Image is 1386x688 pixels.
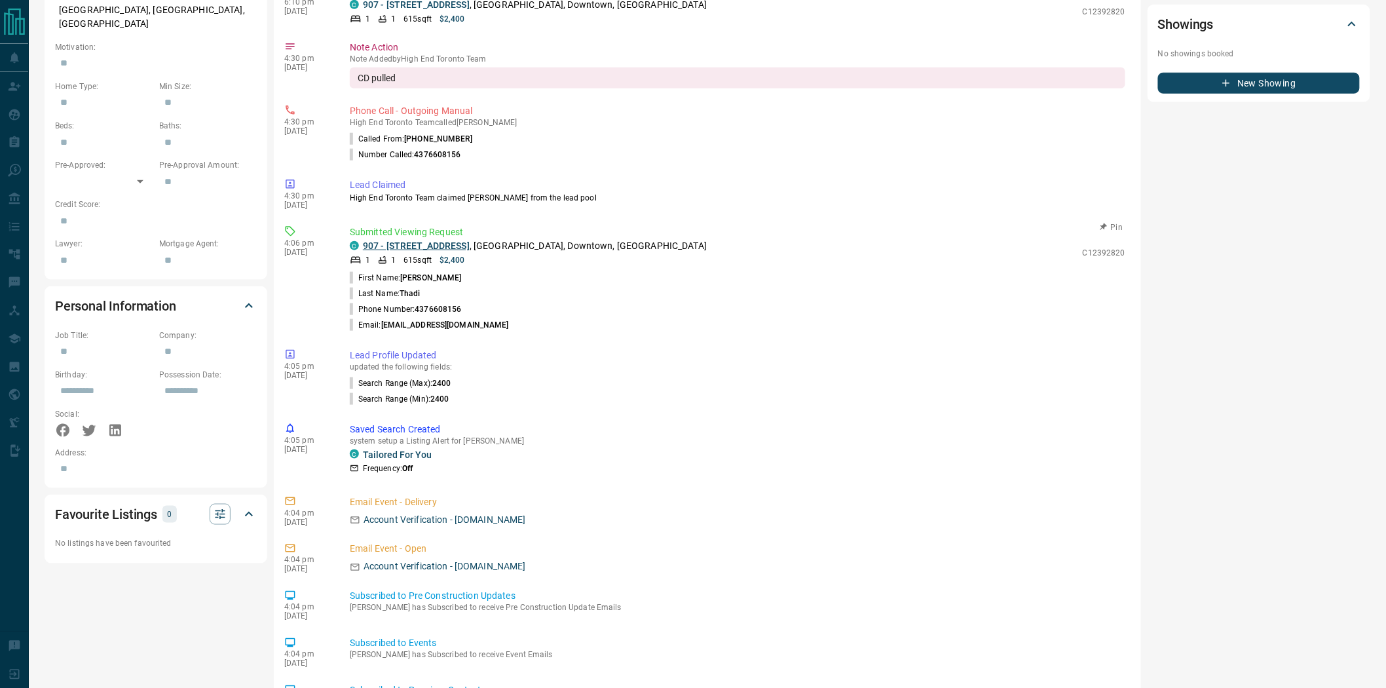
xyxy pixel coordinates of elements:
p: [DATE] [284,612,330,621]
p: Email Event - Delivery [350,495,1125,509]
p: 4:05 pm [284,436,330,445]
p: C12392820 [1083,247,1125,259]
p: Email Event - Open [350,543,1125,556]
p: Pre-Approval Amount: [159,159,257,171]
p: Home Type: [55,81,153,92]
p: 0 [166,507,173,522]
div: Personal Information [55,290,257,322]
p: Pre-Approved: [55,159,153,171]
p: Number Called: [350,149,461,161]
h2: Personal Information [55,296,176,316]
p: Lawyer: [55,238,153,250]
p: system setup a Listing Alert for [PERSON_NAME] [350,436,1125,446]
p: First Name: [350,272,462,284]
p: Subscribed to Events [350,637,1125,651]
p: Called From: [350,133,472,145]
p: [DATE] [284,659,330,668]
p: [DATE] [284,445,330,454]
span: 2400 [432,379,451,388]
p: 615 sqft [403,13,432,25]
span: Thadi [400,289,421,298]
div: CD pulled [350,67,1125,88]
p: High End Toronto Team claimed [PERSON_NAME] from the lead pool [350,192,1125,204]
p: Saved Search Created [350,423,1125,436]
p: [DATE] [284,565,330,574]
p: Account Verification - [DOMAIN_NAME] [364,560,526,574]
p: 4:06 pm [284,239,330,248]
p: [DATE] [284,201,330,210]
p: Lead Claimed [350,178,1125,192]
p: Last Name: [350,288,421,299]
p: Company: [159,330,257,341]
p: Phone Call - Outgoing Manual [350,104,1125,118]
p: 4:05 pm [284,362,330,371]
strong: Off [402,464,413,473]
p: 1 [365,254,370,266]
span: [PHONE_NUMBER] [404,134,472,143]
p: 1 [365,13,370,25]
p: Phone Number: [350,303,462,315]
p: Note Added by High End Toronto Team [350,54,1125,64]
a: 907 - [STREET_ADDRESS] [363,240,470,251]
p: , [GEOGRAPHIC_DATA], Downtown, [GEOGRAPHIC_DATA] [363,239,707,253]
p: Motivation: [55,41,257,53]
p: 4:30 pm [284,191,330,201]
div: Showings [1158,9,1360,40]
p: Search Range (Max) : [350,377,451,389]
p: 4:04 pm [284,508,330,518]
p: [DATE] [284,7,330,16]
span: 4376608156 [415,150,461,159]
button: Pin [1093,221,1131,233]
p: Search Range (Min) : [350,393,449,405]
p: C12392820 [1083,6,1125,18]
span: 4376608156 [415,305,461,314]
p: Account Verification - [DOMAIN_NAME] [364,513,526,527]
p: Credit Score: [55,199,257,210]
p: $2,400 [440,13,465,25]
div: Favourite Listings0 [55,499,257,530]
span: 2400 [430,394,449,404]
p: [PERSON_NAME] has Subscribed to receive Pre Construction Update Emails [350,603,1125,613]
a: Tailored For You [363,449,432,460]
p: updated the following fields: [350,362,1125,372]
p: Submitted Viewing Request [350,225,1125,239]
p: [DATE] [284,248,330,257]
p: 615 sqft [403,254,432,266]
p: Mortgage Agent: [159,238,257,250]
p: High End Toronto Team called [PERSON_NAME] [350,118,1125,127]
p: No listings have been favourited [55,538,257,550]
p: Min Size: [159,81,257,92]
p: Birthday: [55,369,153,381]
p: Email: [350,319,509,331]
p: [DATE] [284,63,330,72]
p: 4:30 pm [284,117,330,126]
p: Social: [55,408,153,420]
p: 4:04 pm [284,650,330,659]
p: [PERSON_NAME] has Subscribed to receive Event Emails [350,651,1125,660]
p: Frequency: [363,463,413,474]
p: Beds: [55,120,153,132]
p: Possession Date: [159,369,257,381]
p: Note Action [350,41,1125,54]
h2: Favourite Listings [55,504,157,525]
p: 4:04 pm [284,556,330,565]
p: Baths: [159,120,257,132]
h2: Showings [1158,14,1214,35]
p: 1 [391,13,396,25]
p: 1 [391,254,396,266]
span: [PERSON_NAME] [400,273,461,282]
p: 4:30 pm [284,54,330,63]
p: Address: [55,447,257,459]
p: 4:04 pm [284,603,330,612]
span: [EMAIL_ADDRESS][DOMAIN_NAME] [381,320,509,330]
p: [DATE] [284,371,330,380]
p: [DATE] [284,126,330,136]
p: Lead Profile Updated [350,349,1125,362]
p: $2,400 [440,254,465,266]
div: condos.ca [350,449,359,459]
button: New Showing [1158,73,1360,94]
p: Subscribed to Pre Construction Updates [350,590,1125,603]
p: [DATE] [284,518,330,527]
p: No showings booked [1158,48,1360,60]
p: Job Title: [55,330,153,341]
